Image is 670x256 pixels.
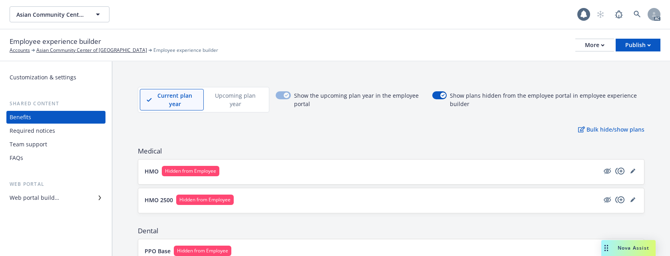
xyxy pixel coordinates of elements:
div: FAQs [10,152,23,164]
a: copyPlus [615,166,625,176]
button: HMOHidden from Employee [145,166,599,176]
span: Medical [138,146,644,156]
a: Start snowing [592,6,608,22]
button: Asian Community Center of [GEOGRAPHIC_DATA] [10,6,109,22]
a: Accounts [10,47,30,54]
span: Hidden from Employee [179,196,231,203]
span: Dental [138,226,644,236]
a: Web portal builder [6,191,105,204]
button: Publish [616,39,660,51]
p: Bulk hide/show plans [578,125,644,134]
a: Customization & settings [6,71,105,84]
div: Team support [10,138,47,151]
span: Employee experience builder [153,47,218,54]
div: Publish [625,39,651,51]
a: Benefits [6,111,105,124]
a: Report a Bug [611,6,627,22]
button: HMO 2500Hidden from Employee [145,195,599,205]
span: Nova Assist [618,244,649,251]
div: Web portal builder [10,191,59,204]
button: PPO BaseHidden from Employee [145,246,599,256]
a: editPencil [628,195,638,205]
p: HMO 2500 [145,196,173,204]
a: Team support [6,138,105,151]
a: FAQs [6,152,105,164]
span: Hidden from Employee [165,167,216,175]
div: Drag to move [601,240,611,256]
a: Search [629,6,645,22]
a: hidden [602,195,612,205]
div: More [585,39,604,51]
p: Current plan year [153,91,197,108]
div: Web portal [6,180,105,188]
button: Nova Assist [601,240,656,256]
a: editPencil [628,166,638,176]
div: Required notices [10,124,55,137]
div: Benefits [10,111,31,124]
p: PPO Base [145,247,171,255]
p: Upcoming plan year [211,91,260,108]
span: Asian Community Center of [GEOGRAPHIC_DATA] [16,10,85,19]
a: Asian Community Center of [GEOGRAPHIC_DATA] [36,47,147,54]
a: Required notices [6,124,105,137]
span: Show the upcoming plan year in the employee portal [294,91,426,108]
a: copyPlus [615,195,625,205]
p: HMO [145,167,159,175]
span: Show plans hidden from the employee portal in employee experience builder [450,91,644,108]
a: hidden [602,166,612,176]
span: Hidden from Employee [177,247,228,254]
span: Employee experience builder [10,36,101,47]
button: More [575,39,614,51]
div: Customization & settings [10,71,76,84]
div: Shared content [6,100,105,108]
